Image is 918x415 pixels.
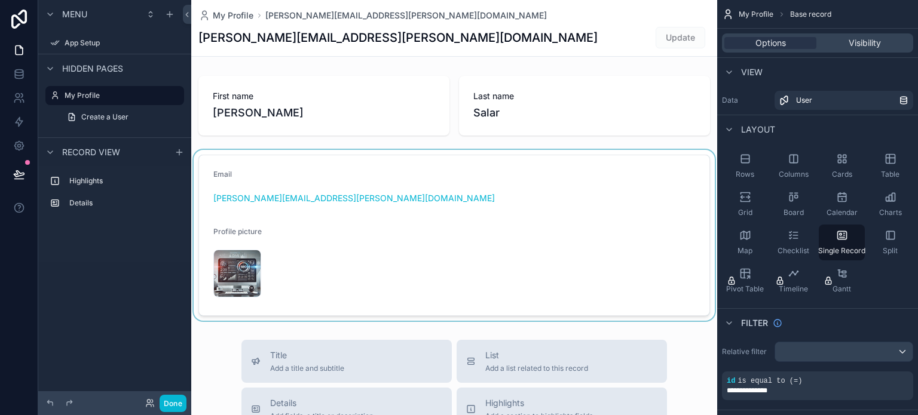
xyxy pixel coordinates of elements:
[198,10,253,21] a: My Profile
[265,10,547,21] a: [PERSON_NAME][EMAIL_ADDRESS][PERSON_NAME][DOMAIN_NAME]
[722,148,768,184] button: Rows
[485,364,588,373] span: Add a list related to this record
[241,340,452,383] button: TitleAdd a title and subtitle
[779,170,809,179] span: Columns
[160,395,186,412] button: Done
[60,107,184,127] a: Create a User
[741,66,763,78] span: View
[738,246,752,256] span: Map
[770,225,816,260] button: Checklist
[867,186,913,222] button: Charts
[739,10,773,19] span: My Profile
[722,347,770,356] label: Relative filter
[867,148,913,184] button: Table
[198,29,598,46] h1: [PERSON_NAME][EMAIL_ADDRESS][PERSON_NAME][DOMAIN_NAME]
[883,246,898,256] span: Split
[457,340,667,383] button: ListAdd a list related to this record
[796,96,812,105] span: User
[81,112,128,122] span: Create a User
[849,37,881,49] span: Visibility
[741,124,775,136] span: Layout
[45,86,184,105] a: My Profile
[818,246,865,256] span: Single Record
[38,166,191,225] div: scrollable content
[741,317,768,329] span: Filter
[819,225,865,260] button: Single Record
[738,208,752,217] span: Grid
[65,91,177,100] label: My Profile
[779,284,808,294] span: Timeline
[778,246,809,256] span: Checklist
[62,146,120,158] span: Record view
[722,186,768,222] button: Grid
[69,198,179,208] label: Details
[881,170,899,179] span: Table
[867,225,913,260] button: Split
[770,263,816,299] button: Timeline
[770,186,816,222] button: Board
[722,263,768,299] button: Pivot Table
[775,91,913,110] a: User
[270,397,374,409] span: Details
[819,186,865,222] button: Calendar
[736,170,754,179] span: Rows
[755,37,786,49] span: Options
[45,33,184,53] a: App Setup
[726,284,764,294] span: Pivot Table
[790,10,831,19] span: Base record
[722,225,768,260] button: Map
[65,38,182,48] label: App Setup
[827,208,858,217] span: Calendar
[485,349,588,361] span: List
[819,263,865,299] button: Gantt
[270,349,344,361] span: Title
[722,96,770,105] label: Data
[62,8,87,20] span: Menu
[738,377,802,385] span: is equal to (=)
[485,397,593,409] span: Highlights
[727,377,735,385] span: id
[879,208,902,217] span: Charts
[832,170,852,179] span: Cards
[784,208,804,217] span: Board
[213,10,253,21] span: My Profile
[833,284,851,294] span: Gantt
[62,63,123,75] span: Hidden pages
[819,148,865,184] button: Cards
[69,176,179,186] label: Highlights
[270,364,344,373] span: Add a title and subtitle
[770,148,816,184] button: Columns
